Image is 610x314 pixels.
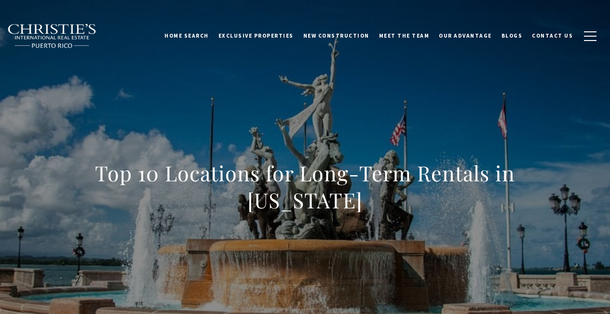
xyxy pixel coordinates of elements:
a: Blogs [497,24,528,48]
a: Meet the Team [374,24,434,48]
a: Home Search [160,24,214,48]
a: New Construction [298,24,374,48]
h1: Top 10 Locations for Long-Term Rentals in [US_STATE] [93,160,518,214]
span: Our Advantage [439,32,492,39]
span: Exclusive Properties [218,32,294,39]
span: Blogs [502,32,523,39]
img: Christie's International Real Estate black text logo [7,24,97,49]
a: Exclusive Properties [214,24,298,48]
a: Our Advantage [434,24,497,48]
span: New Construction [303,32,369,39]
span: Contact Us [532,32,573,39]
